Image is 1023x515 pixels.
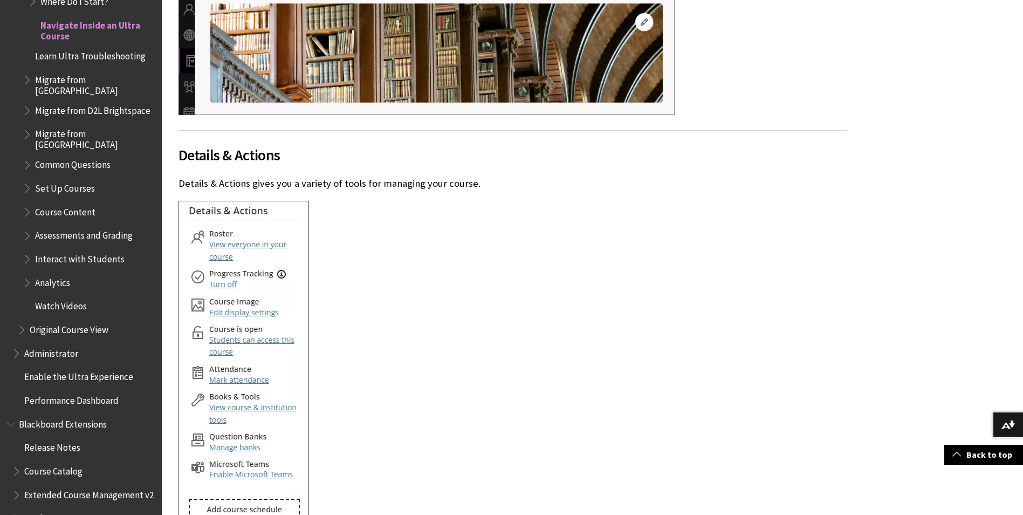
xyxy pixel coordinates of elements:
[35,156,111,171] span: Common Questions
[35,71,154,96] span: Migrate from [GEOGRAPHIC_DATA]
[24,391,119,406] span: Performance Dashboard
[35,101,150,116] span: Migrate from D2L Brightspace
[35,274,70,288] span: Analytics
[19,415,107,430] span: Blackboard Extensions
[40,16,154,42] span: Navigate Inside an Ultra Course
[35,227,133,241] span: Assessments and Grading
[35,125,154,151] span: Migrate from [GEOGRAPHIC_DATA]
[178,144,847,166] span: Details & Actions
[30,321,108,335] span: Original Course View
[24,439,80,453] span: Release Notes
[24,368,133,383] span: Enable the Ultra Experience
[35,179,95,194] span: Set Up Courses
[35,47,146,62] span: Learn Ultra Troubleshooting
[24,462,83,477] span: Course Catalog
[178,177,847,191] p: Details & Actions gives you a variety of tools for managing your course.
[944,445,1023,465] a: Back to top
[24,486,154,500] span: Extended Course Management v2
[35,203,95,218] span: Course Content
[35,250,125,265] span: Interact with Students
[35,297,87,312] span: Watch Videos
[24,344,78,359] span: Administrator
